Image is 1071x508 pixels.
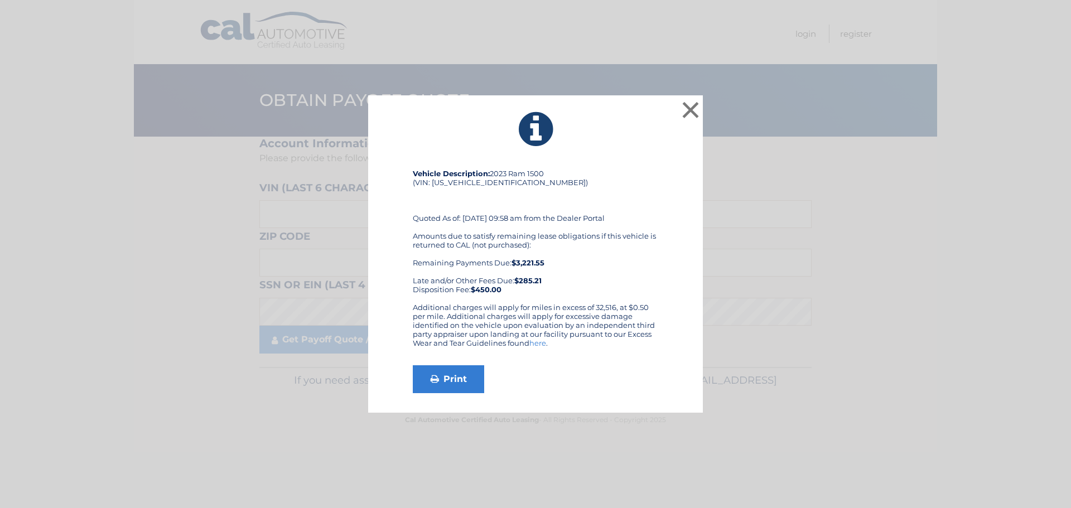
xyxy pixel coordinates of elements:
div: 2023 Ram 1500 (VIN: [US_VEHICLE_IDENTIFICATION_NUMBER]) Quoted As of: [DATE] 09:58 am from the De... [413,169,658,303]
strong: $450.00 [471,285,501,294]
b: $3,221.55 [512,258,544,267]
b: $285.21 [514,276,542,285]
div: Additional charges will apply for miles in excess of 32,516, at $0.50 per mile. Additional charge... [413,303,658,356]
div: Amounts due to satisfy remaining lease obligations if this vehicle is returned to CAL (not purcha... [413,231,658,294]
a: Print [413,365,484,393]
strong: Vehicle Description: [413,169,490,178]
a: here [529,338,546,347]
button: × [679,99,702,121]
